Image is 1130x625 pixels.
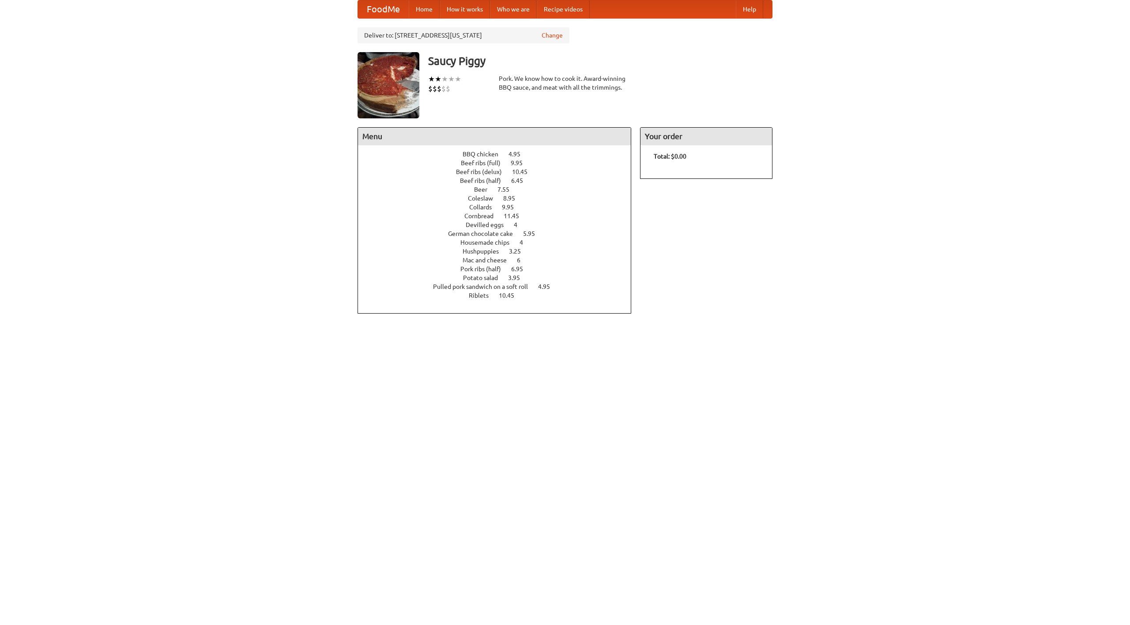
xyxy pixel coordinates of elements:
a: Devilled eggs 4 [466,221,534,228]
span: Beer [474,186,496,193]
span: Beef ribs (delux) [456,168,511,175]
span: 3.95 [508,274,529,281]
span: 10.45 [512,168,536,175]
a: Home [409,0,440,18]
a: German chocolate cake 5.95 [448,230,551,237]
span: Beef ribs (half) [460,177,510,184]
a: Cornbread 11.45 [464,212,535,220]
h4: Menu [358,128,631,145]
li: ★ [441,74,448,84]
span: 5.95 [523,230,544,237]
li: $ [433,84,437,94]
b: Total: $0.00 [654,153,686,160]
h3: Saucy Piggy [428,52,772,70]
a: Housemade chips 4 [460,239,539,246]
div: Pork. We know how to cook it. Award-winning BBQ sauce, and meat with all the trimmings. [499,74,631,92]
span: 4.95 [538,283,559,290]
span: BBQ chicken [463,151,507,158]
a: Mac and cheese 6 [463,257,537,264]
a: Help [736,0,763,18]
span: Collards [469,204,501,211]
a: Hushpuppies 3.25 [463,248,537,255]
li: ★ [428,74,435,84]
span: 4.95 [508,151,529,158]
div: Deliver to: [STREET_ADDRESS][US_STATE] [358,27,569,43]
span: 8.95 [503,195,524,202]
a: Beef ribs (full) 9.95 [461,159,539,167]
a: Pulled pork sandwich on a soft roll 4.95 [433,283,566,290]
a: Pork ribs (half) 6.95 [460,265,539,273]
a: FoodMe [358,0,409,18]
span: 11.45 [504,212,528,220]
li: $ [441,84,446,94]
a: Who we are [490,0,537,18]
span: Mac and cheese [463,257,516,264]
span: Pulled pork sandwich on a soft roll [433,283,537,290]
h4: Your order [640,128,772,145]
a: Beef ribs (half) 6.45 [460,177,539,184]
span: 6.95 [511,265,532,273]
span: 6 [517,257,529,264]
span: Coleslaw [468,195,502,202]
span: Pork ribs (half) [460,265,510,273]
span: Beef ribs (full) [461,159,509,167]
a: Collards 9.95 [469,204,530,211]
li: ★ [435,74,441,84]
a: Riblets 10.45 [469,292,531,299]
a: How it works [440,0,490,18]
span: 4 [514,221,526,228]
a: Beer 7.55 [474,186,526,193]
li: $ [428,84,433,94]
a: Beef ribs (delux) 10.45 [456,168,544,175]
span: 9.95 [511,159,531,167]
span: German chocolate cake [448,230,522,237]
span: Housemade chips [460,239,518,246]
li: $ [437,84,441,94]
span: Cornbread [464,212,502,220]
span: Devilled eggs [466,221,512,228]
a: Change [542,31,563,40]
span: 6.45 [511,177,532,184]
a: Recipe videos [537,0,590,18]
li: ★ [455,74,461,84]
a: Coleslaw 8.95 [468,195,531,202]
span: 4 [520,239,532,246]
span: 3.25 [509,248,530,255]
span: 7.55 [497,186,518,193]
span: 9.95 [502,204,523,211]
a: Potato salad 3.95 [463,274,536,281]
span: Riblets [469,292,497,299]
li: ★ [448,74,455,84]
a: BBQ chicken 4.95 [463,151,537,158]
li: $ [446,84,450,94]
img: angular.jpg [358,52,419,118]
span: 10.45 [499,292,523,299]
span: Potato salad [463,274,507,281]
span: Hushpuppies [463,248,508,255]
